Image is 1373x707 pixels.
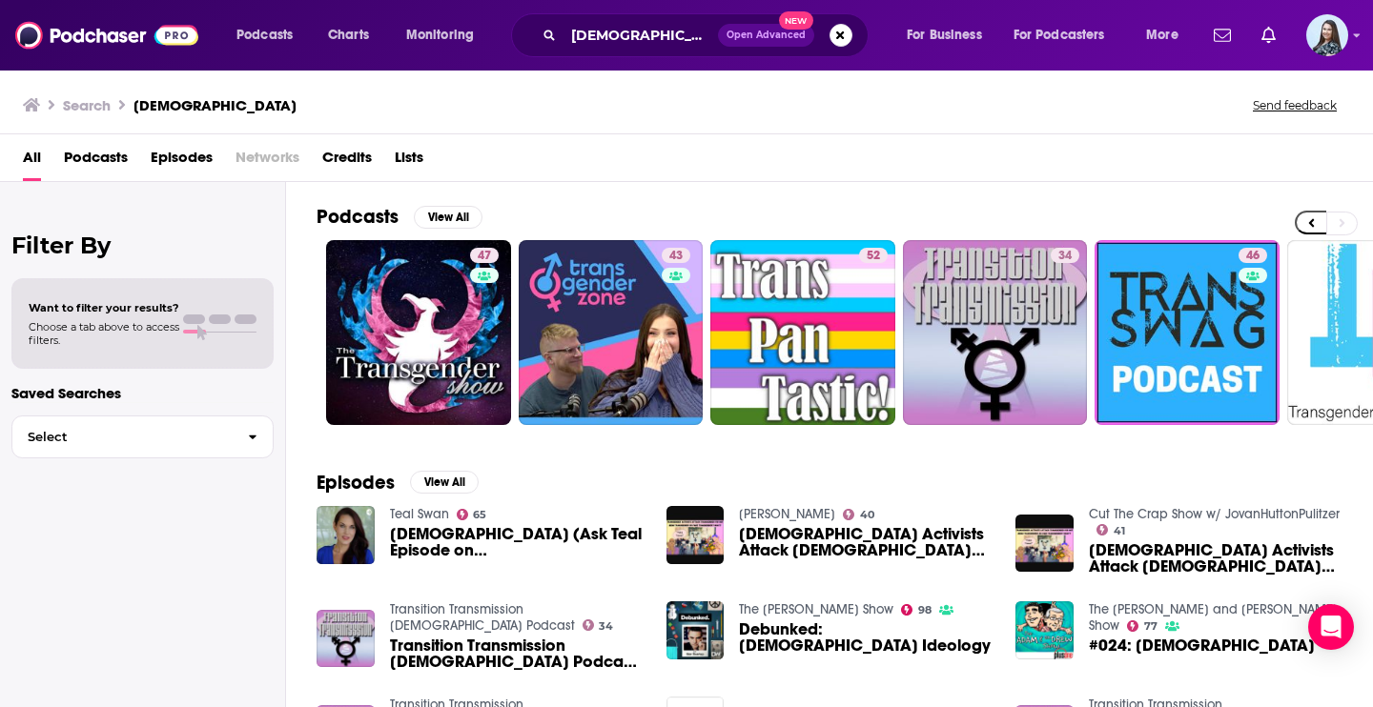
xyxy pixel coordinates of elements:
span: Transition Transmission [DEMOGRAPHIC_DATA] Podcast Ep 032 - [DEMOGRAPHIC_DATA] Veteran Interview [390,637,644,670]
span: Debunked: [DEMOGRAPHIC_DATA] Ideology [739,621,993,654]
a: Transgender Activists Attack Transgender For Not Being Transgender [1089,542,1342,575]
div: Search podcasts, credits, & more... [529,13,887,57]
a: 43 [662,248,690,263]
a: Transition Transmission Transgender Podcast Ep 032 - Transgender Veteran Interview [390,637,644,670]
span: 40 [860,511,874,519]
img: Transgender (Ask Teal Episode on Transgender and Transsexuality) [317,506,375,564]
a: #024: Transgender [1089,637,1315,654]
span: Logged in as brookefortierpr [1306,14,1348,56]
span: [DEMOGRAPHIC_DATA] (Ask Teal Episode on [DEMOGRAPHIC_DATA] and Transsexuality) [390,526,644,558]
a: Transition Transmission Transgender Podcast [390,601,575,634]
a: PodcastsView All [317,205,482,229]
img: Transgender Activists Attack Transgender For Not Being Transgender [666,506,725,564]
p: Saved Searches [11,384,274,402]
a: Transgender Activists Attack Transgender For Not Being Transgender [739,526,993,558]
button: open menu [1001,20,1133,50]
span: #024: [DEMOGRAPHIC_DATA] [1089,637,1315,654]
a: 34 [1051,248,1079,263]
a: 43 [519,240,704,425]
h3: Search [63,96,111,114]
a: Charts [316,20,380,50]
span: 43 [669,247,683,266]
img: User Profile [1306,14,1348,56]
h3: [DEMOGRAPHIC_DATA] [133,96,297,114]
img: Transition Transmission Transgender Podcast Ep 032 - Transgender Veteran Interview [317,610,375,668]
button: open menu [893,20,1006,50]
span: 65 [473,511,486,519]
a: 34 [903,240,1088,425]
a: EpisodesView All [317,471,479,495]
button: Send feedback [1247,97,1342,113]
span: Want to filter your results? [29,301,179,314]
span: [DEMOGRAPHIC_DATA] Activists Attack [DEMOGRAPHIC_DATA] For Not Being [DEMOGRAPHIC_DATA] [1089,542,1342,575]
img: Debunked: Transgender Ideology [666,601,725,659]
h2: Filter By [11,232,274,259]
a: 46 [1095,240,1280,425]
a: Teal Swan [390,506,449,522]
button: Show profile menu [1306,14,1348,56]
span: 98 [918,606,932,615]
a: 46 [1239,248,1267,263]
a: Credits [322,142,372,181]
button: View All [414,206,482,229]
span: 77 [1144,622,1158,631]
span: 46 [1246,247,1260,266]
a: 40 [843,509,874,520]
a: 47 [470,248,499,263]
span: 47 [478,247,491,266]
a: Cut The Crap Show w/ JovanHuttonPulitzer [1089,506,1340,522]
button: open menu [393,20,499,50]
span: Monitoring [406,22,474,49]
button: View All [410,471,479,494]
a: 41 [1096,524,1125,535]
button: open menu [223,20,318,50]
div: Open Intercom Messenger [1308,604,1354,650]
a: 52 [859,248,888,263]
a: 77 [1127,620,1158,632]
img: Transgender Activists Attack Transgender For Not Being Transgender [1015,515,1074,573]
a: The Adam and Dr. Drew Show [1089,601,1338,634]
span: Networks [236,142,299,181]
a: 34 [583,619,614,631]
button: open menu [1133,20,1202,50]
button: Select [11,415,274,458]
a: Show notifications dropdown [1254,19,1283,51]
a: Podcasts [64,142,128,181]
span: 34 [599,622,613,631]
span: 34 [1058,247,1072,266]
a: Lists [395,142,423,181]
img: #024: Transgender [1015,601,1074,659]
h2: Episodes [317,471,395,495]
img: Podchaser - Follow, Share and Rate Podcasts [15,17,198,53]
a: Jovan Hutton Pulitzer [739,506,835,522]
a: Episodes [151,142,213,181]
a: 98 [901,604,932,616]
a: 65 [457,509,487,520]
span: For Podcasters [1014,22,1105,49]
span: [DEMOGRAPHIC_DATA] Activists Attack [DEMOGRAPHIC_DATA] For Not Being [DEMOGRAPHIC_DATA] [739,526,993,558]
span: Open Advanced [727,30,806,40]
input: Search podcasts, credits, & more... [564,20,718,50]
a: Show notifications dropdown [1206,19,1239,51]
span: New [779,11,813,30]
span: Choose a tab above to access filters. [29,320,179,347]
span: 41 [1114,527,1125,535]
button: Open AdvancedNew [718,24,814,47]
a: Transgender (Ask Teal Episode on Transgender and Transsexuality) [390,526,644,558]
span: All [23,142,41,181]
h2: Podcasts [317,205,399,229]
span: Charts [328,22,369,49]
span: Podcasts [236,22,293,49]
a: Debunked: Transgender Ideology [739,621,993,654]
a: The Ben Shapiro Show [739,601,893,617]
